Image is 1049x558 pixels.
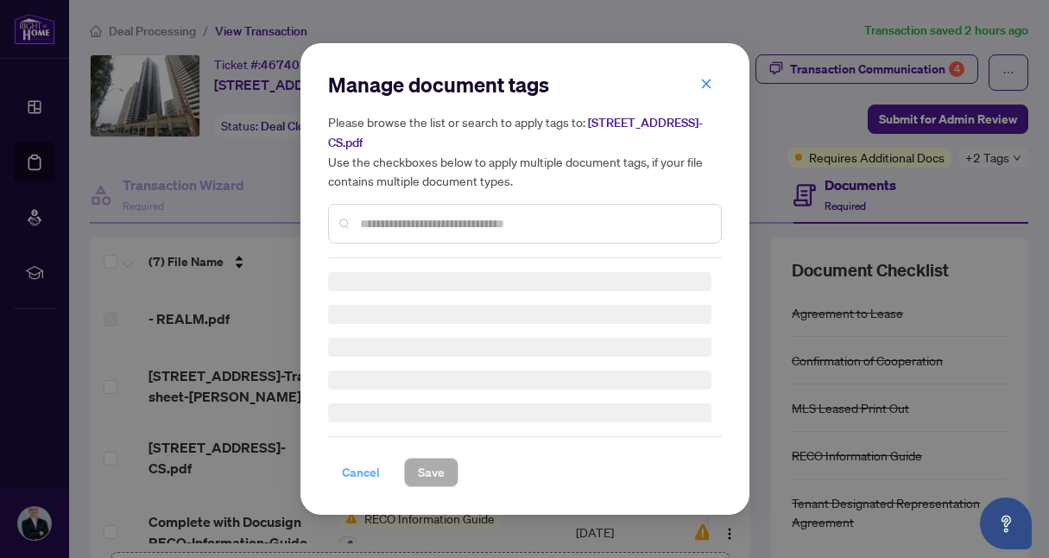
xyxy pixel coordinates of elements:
[980,498,1032,549] button: Open asap
[700,78,712,90] span: close
[342,459,380,486] span: Cancel
[328,71,722,98] h2: Manage document tags
[328,458,394,487] button: Cancel
[328,112,722,190] h5: Please browse the list or search to apply tags to: Use the checkboxes below to apply multiple doc...
[404,458,458,487] button: Save
[328,115,703,150] span: [STREET_ADDRESS]-CS.pdf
